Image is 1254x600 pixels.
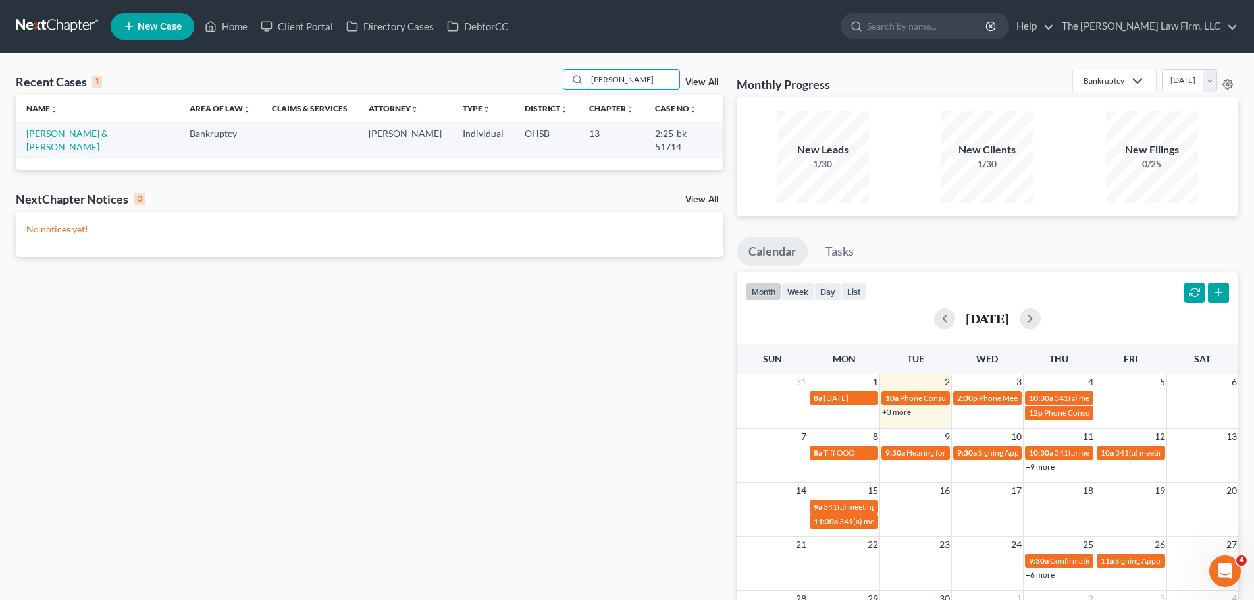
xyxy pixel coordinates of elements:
a: DebtorCC [440,14,515,38]
a: Chapterunfold_more [589,103,634,113]
td: OHSB [514,121,579,159]
span: 12 [1153,429,1166,445]
span: 1 [872,374,879,390]
a: View All [685,195,718,204]
span: 25 [1082,537,1095,553]
td: Individual [452,121,514,159]
h3: Monthly Progress [737,76,830,92]
span: Phone Consultation - [PERSON_NAME] [1044,408,1180,418]
span: 341(a) meeting for [PERSON_NAME] [1115,448,1242,458]
span: 5 [1159,374,1166,390]
span: Tue [907,353,924,364]
span: 10:30a [1029,393,1053,403]
span: 10a [885,393,899,403]
i: unfold_more [411,105,419,113]
div: New Leads [777,142,869,157]
span: 27 [1225,537,1238,553]
span: 9:30a [957,448,977,458]
span: Signing Appointment - [PERSON_NAME] - Chapter 7 [978,448,1157,458]
input: Search by name... [867,14,987,38]
span: Wed [976,353,998,364]
td: 2:25-bk-51714 [644,121,723,159]
span: 341(a) meeting for [PERSON_NAME] [1055,448,1182,458]
a: Directory Cases [340,14,440,38]
span: 341(a) meeting for [PERSON_NAME] [839,516,966,526]
a: The [PERSON_NAME] Law Firm, LLC [1055,14,1238,38]
div: New Clients [941,142,1033,157]
span: 4 [1236,555,1247,566]
a: Client Portal [254,14,340,38]
span: Sun [763,353,782,364]
a: +6 more [1026,570,1055,580]
span: 6 [1230,374,1238,390]
span: 10 [1010,429,1023,445]
a: Typeunfold_more [463,103,490,113]
span: 12p [1029,408,1043,418]
span: 10a [1101,448,1114,458]
td: [PERSON_NAME] [358,121,452,159]
input: Search by name... [587,70,679,89]
a: Tasks [814,237,866,266]
span: Phone Consultation - [PERSON_NAME] [900,393,1035,403]
div: 1/30 [777,157,869,171]
span: 2:30p [957,393,978,403]
span: Phone Meeting [979,393,1031,403]
i: unfold_more [483,105,490,113]
div: 1 [92,76,102,88]
span: 18 [1082,483,1095,499]
a: Attorneyunfold_more [369,103,419,113]
span: 31 [795,374,808,390]
span: New Case [138,22,182,32]
a: +9 more [1026,462,1055,472]
span: Mon [833,353,856,364]
span: 24 [1010,537,1023,553]
span: [DATE] [823,393,849,403]
span: 341(a) meeting for [PERSON_NAME] [823,502,951,512]
div: 1/30 [941,157,1033,171]
span: 9a [814,502,822,512]
div: New Filings [1106,142,1198,157]
span: 26 [1153,537,1166,553]
i: unfold_more [626,105,634,113]
td: 13 [579,121,644,159]
span: 3 [1015,374,1023,390]
span: Sat [1194,353,1211,364]
a: +3 more [882,407,911,417]
a: Districtunfold_more [525,103,568,113]
span: 23 [938,537,951,553]
a: Calendar [737,237,808,266]
a: Case Nounfold_more [655,103,697,113]
div: NextChapter Notices [16,191,145,207]
span: 8a [814,393,822,403]
div: 0/25 [1106,157,1198,171]
span: 10:30a [1029,448,1053,458]
span: 20 [1225,483,1238,499]
a: Area of Lawunfold_more [190,103,251,113]
span: 9:30a [885,448,905,458]
span: Tiff OOO [823,448,854,458]
div: Bankruptcy [1084,75,1124,86]
span: 17 [1010,483,1023,499]
a: View All [685,78,718,87]
i: unfold_more [689,105,697,113]
td: Bankruptcy [179,121,261,159]
span: 8 [872,429,879,445]
div: 0 [134,193,145,205]
p: No notices yet! [26,223,713,236]
h2: [DATE] [966,312,1009,325]
a: [PERSON_NAME] & [PERSON_NAME] [26,128,108,152]
span: 7 [800,429,808,445]
span: 8a [814,448,822,458]
span: 13 [1225,429,1238,445]
span: 22 [866,537,879,553]
div: Recent Cases [16,74,102,90]
span: 341(a) meeting for [PERSON_NAME] [1055,393,1182,403]
span: 11 [1082,429,1095,445]
span: 19 [1153,483,1166,499]
span: 11a [1101,556,1114,566]
span: 4 [1087,374,1095,390]
button: day [814,283,841,300]
span: 14 [795,483,808,499]
a: Help [1010,14,1054,38]
span: 16 [938,483,951,499]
